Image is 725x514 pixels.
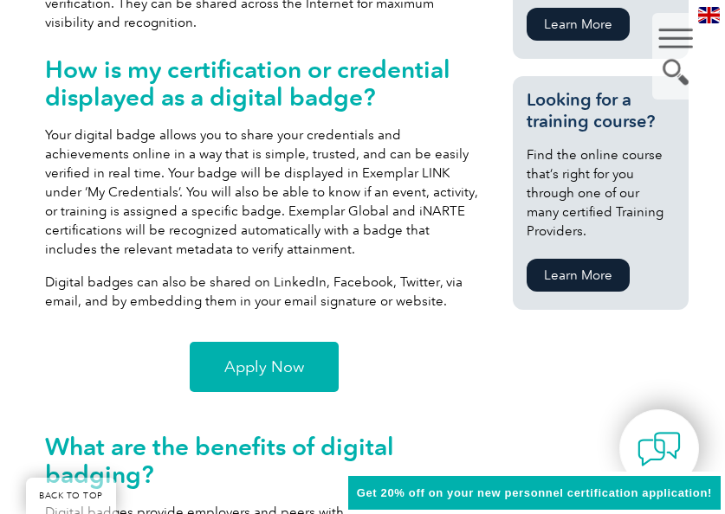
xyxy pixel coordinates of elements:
[45,125,484,259] p: Your digital badge allows you to share your credentials and achievements online in a way that is ...
[527,259,630,292] a: Learn More
[26,478,116,514] a: BACK TO TOP
[527,145,675,241] p: Find the online course that’s right for you through one of our many certified Training Providers.
[45,433,484,488] h2: What are the benefits of digital badging?
[224,359,304,375] span: Apply Now
[357,486,712,499] span: Get 20% off on your new personnel certification application!
[638,427,681,471] img: contact-chat.png
[45,55,484,111] h2: How is my certification or credential displayed as a digital badge?
[45,273,484,311] p: Digital badges can also be shared on LinkedIn, Facebook, Twitter, via email, and by embedding the...
[190,342,339,392] a: Apply Now
[698,7,720,23] img: en
[527,8,630,41] a: Learn More
[527,89,675,132] h3: Looking for a training course?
